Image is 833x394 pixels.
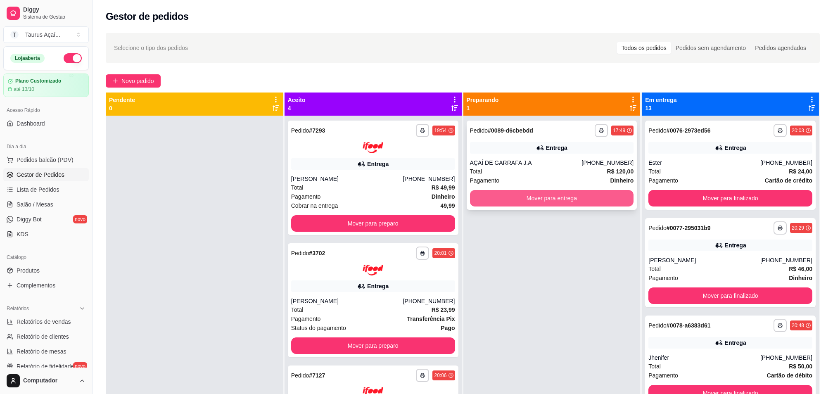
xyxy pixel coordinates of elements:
[440,202,455,209] strong: 49,99
[648,256,760,264] div: [PERSON_NAME]
[17,119,45,128] span: Dashboard
[725,241,746,249] div: Entrega
[581,159,634,167] div: [PHONE_NUMBER]
[432,184,455,191] strong: R$ 49,99
[106,10,189,23] h2: Gestor de pedidos
[546,144,567,152] div: Entrega
[309,127,325,134] strong: # 7293
[470,190,634,206] button: Mover para entrega
[645,96,676,104] p: Em entrega
[109,96,135,104] p: Pendente
[3,213,89,226] a: Diggy Botnovo
[470,127,488,134] span: Pedido
[434,127,446,134] div: 19:54
[648,322,667,329] span: Pedido
[291,323,346,332] span: Status do pagamento
[760,159,812,167] div: [PHONE_NUMBER]
[10,31,19,39] span: T
[291,215,455,232] button: Mover para preparo
[648,362,661,371] span: Total
[3,228,89,241] a: KDS
[3,140,89,153] div: Dia a dia
[17,318,71,326] span: Relatórios de vendas
[3,117,89,130] a: Dashboard
[648,371,678,380] span: Pagamento
[291,305,304,314] span: Total
[17,156,74,164] span: Pedidos balcão (PDV)
[470,167,482,176] span: Total
[750,42,811,54] div: Pedidos agendados
[792,127,804,134] div: 20:03
[789,168,812,175] strong: R$ 24,00
[3,315,89,328] a: Relatórios de vendas
[648,176,678,185] span: Pagamento
[23,6,85,14] span: Diggy
[432,193,455,200] strong: Dinheiro
[667,322,711,329] strong: # 0078-a6383d61
[3,26,89,43] button: Select a team
[291,250,309,256] span: Pedido
[3,168,89,181] a: Gestor de Pedidos
[765,177,812,184] strong: Cartão de crédito
[291,297,403,305] div: [PERSON_NAME]
[17,215,42,223] span: Diggy Bot
[10,54,45,63] div: Loja aberta
[23,377,76,385] span: Computador
[25,31,60,39] div: Taurus Açaí ...
[3,360,89,373] a: Relatório de fidelidadenovo
[291,192,321,201] span: Pagamento
[17,185,59,194] span: Lista de Pedidos
[648,225,667,231] span: Pedido
[3,251,89,264] div: Catálogo
[789,275,812,281] strong: Dinheiro
[648,273,678,282] span: Pagamento
[3,3,89,23] a: DiggySistema de Gestão
[288,96,306,104] p: Aceito
[64,53,82,63] button: Alterar Status
[648,190,812,206] button: Mover para finalizado
[3,104,89,117] div: Acesso Rápido
[3,330,89,343] a: Relatório de clientes
[617,42,671,54] div: Todos os pedidos
[17,171,64,179] span: Gestor de Pedidos
[789,363,812,370] strong: R$ 50,00
[467,104,499,112] p: 1
[17,347,66,356] span: Relatório de mesas
[648,287,812,304] button: Mover para finalizado
[309,372,325,379] strong: # 7127
[363,265,383,276] img: ifood
[470,159,582,167] div: AÇAÍ DE GARRAFA J.A
[17,266,40,275] span: Produtos
[667,127,711,134] strong: # 0076-2973ed56
[7,305,29,312] span: Relatórios
[121,76,154,85] span: Novo pedido
[17,230,28,238] span: KDS
[367,160,389,168] div: Entrega
[3,198,89,211] a: Salão / Mesas
[671,42,750,54] div: Pedidos sem agendamento
[725,144,746,152] div: Entrega
[3,74,89,97] a: Plano Customizadoaté 13/10
[17,332,69,341] span: Relatório de clientes
[767,372,812,379] strong: Cartão de débito
[645,104,676,112] p: 13
[17,362,74,370] span: Relatório de fidelidade
[648,264,661,273] span: Total
[789,266,812,272] strong: R$ 46,00
[725,339,746,347] div: Entrega
[17,200,53,209] span: Salão / Mesas
[109,104,135,112] p: 0
[15,78,61,84] article: Plano Customizado
[667,225,711,231] strong: # 0077-295031b9
[112,78,118,84] span: plus
[432,306,455,313] strong: R$ 23,99
[23,14,85,20] span: Sistema de Gestão
[792,322,804,329] div: 20:48
[291,127,309,134] span: Pedido
[3,264,89,277] a: Produtos
[434,250,446,256] div: 20:01
[648,159,760,167] div: Ester
[607,168,634,175] strong: R$ 120,00
[648,167,661,176] span: Total
[648,127,667,134] span: Pedido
